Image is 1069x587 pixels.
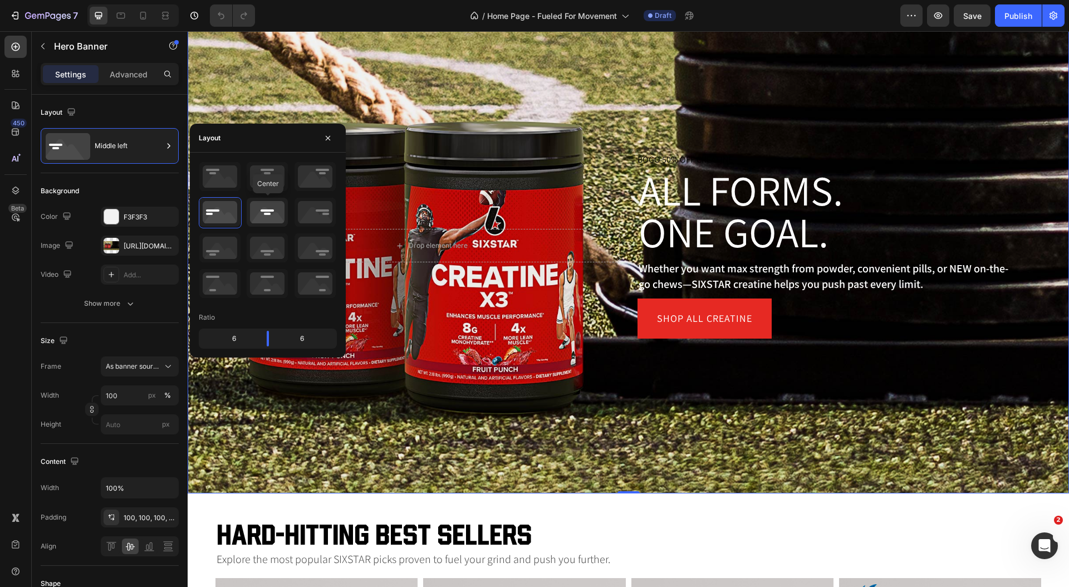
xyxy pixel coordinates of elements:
[201,331,258,346] div: 6
[954,4,990,27] button: Save
[73,9,78,22] p: 7
[41,334,70,349] div: Size
[450,137,826,223] h1: All Forms. One Goal.
[450,267,584,307] a: Shop all Creatine
[106,361,160,371] span: As banner source
[95,133,163,159] div: Middle left
[162,420,170,428] span: px
[164,390,171,400] div: %
[655,11,671,21] span: Draft
[11,119,27,128] div: 450
[199,133,220,143] div: Layout
[101,385,179,405] input: px%
[41,238,76,253] div: Image
[8,204,27,213] div: Beta
[41,390,59,400] label: Width
[148,390,156,400] div: px
[963,11,982,21] span: Save
[1054,516,1063,525] span: 2
[29,521,852,535] p: Explore the most popular SIXSTAR picks proven to fuel your grind and push you further.
[101,478,178,498] input: Auto
[28,490,854,517] h2: Hard-Hitting Best Sellers
[41,419,61,429] label: Height
[41,105,78,120] div: Layout
[451,229,825,261] p: Whether you want max strength from powder, convenient pills, or NEW on-the-go chews—SIXSTAR creat...
[487,10,617,22] span: Home Page - Fueled For Movement
[221,210,280,219] div: Drop element here
[4,4,83,27] button: 7
[110,69,148,80] p: Advanced
[124,212,176,222] div: F3F3F3
[450,122,826,135] div: BOGO 50% OFF CREATINE
[41,267,74,282] div: Video
[145,389,159,402] button: %
[41,186,79,196] div: Background
[188,31,1069,587] iframe: Design area
[469,278,565,296] p: Shop all Creatine
[482,10,485,22] span: /
[101,356,179,376] button: As banner source
[124,513,176,523] div: 100, 100, 100, 100
[41,361,61,371] label: Frame
[41,483,59,493] div: Width
[41,293,179,314] button: Show more
[124,270,176,280] div: Add...
[124,241,176,251] div: [URL][DOMAIN_NAME]
[995,4,1042,27] button: Publish
[41,209,73,224] div: Color
[199,312,215,322] div: Ratio
[278,331,335,346] div: 6
[1031,532,1058,559] iframe: Intercom live chat
[55,69,86,80] p: Settings
[41,454,81,469] div: Content
[161,389,174,402] button: px
[210,4,255,27] div: Undo/Redo
[101,414,179,434] input: px
[41,541,56,551] div: Align
[54,40,149,53] p: Hero Banner
[41,512,66,522] div: Padding
[84,298,136,309] div: Show more
[1004,10,1032,22] div: Publish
